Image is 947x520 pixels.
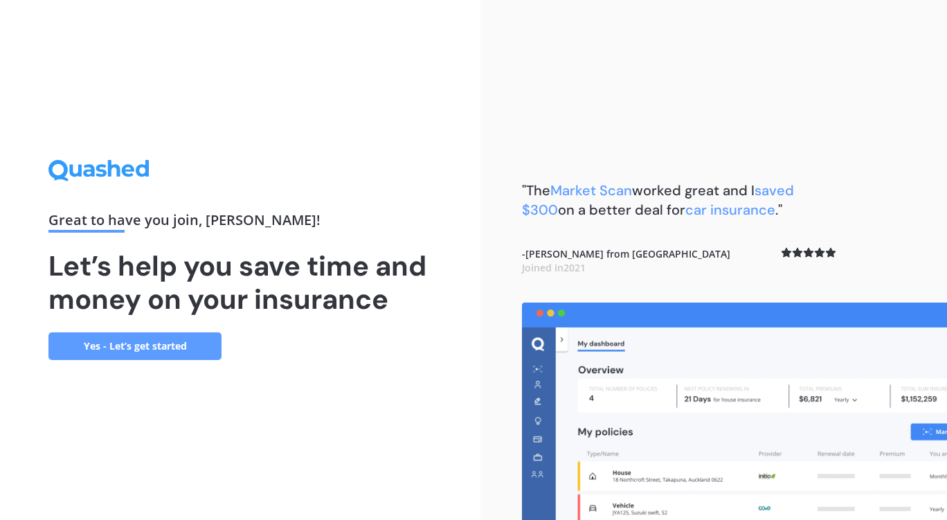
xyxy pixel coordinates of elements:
b: - [PERSON_NAME] from [GEOGRAPHIC_DATA] [522,247,730,274]
span: car insurance [685,201,775,219]
h1: Let’s help you save time and money on your insurance [48,249,432,316]
span: Market Scan [550,181,632,199]
span: saved $300 [522,181,794,219]
img: dashboard.webp [522,303,947,520]
span: Joined in 2021 [522,261,586,274]
div: Great to have you join , [PERSON_NAME] ! [48,213,432,233]
a: Yes - Let’s get started [48,332,222,360]
b: "The worked great and I on a better deal for ." [522,181,794,219]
